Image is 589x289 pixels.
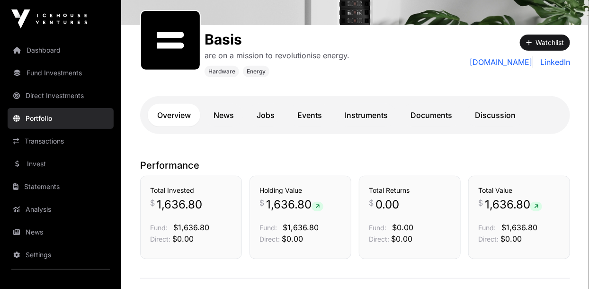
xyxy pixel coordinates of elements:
h3: Total Returns [369,186,451,195]
span: Hardware [208,68,235,75]
h3: Total Value [478,186,560,195]
a: Direct Investments [8,85,114,106]
span: Fund: [369,224,386,232]
a: Discussion [465,104,525,126]
a: Dashboard [8,40,114,61]
span: $0.00 [500,234,522,244]
a: News [8,222,114,243]
span: $1,636.80 [283,223,319,232]
span: $1,636.80 [501,223,537,232]
a: [DOMAIN_NAME] [470,56,533,68]
span: 1,636.80 [266,197,323,212]
span: $0.00 [392,223,413,232]
span: Fund: [259,224,277,232]
span: Fund: [478,224,496,232]
span: Direct: [150,235,170,243]
a: Events [288,104,331,126]
span: $0.00 [282,234,303,244]
a: Jobs [247,104,284,126]
h1: Basis [205,31,349,48]
h3: Holding Value [259,186,341,195]
span: 1,636.80 [485,197,542,212]
span: Direct: [369,235,389,243]
button: Watchlist [520,35,570,51]
a: Overview [148,104,200,126]
span: 0.00 [375,197,399,212]
nav: Tabs [148,104,562,126]
img: SVGs_Basis.svg [145,15,196,66]
a: Invest [8,154,114,174]
span: $ [478,197,483,208]
a: LinkedIn [536,56,570,68]
img: Icehouse Ventures Logo [11,9,87,28]
span: Fund: [150,224,168,232]
p: are on a mission to revolutionise energy. [205,50,349,61]
a: News [204,104,243,126]
a: Instruments [335,104,397,126]
span: Direct: [478,235,499,243]
a: Fund Investments [8,63,114,83]
span: 1,636.80 [157,197,202,212]
span: $ [150,197,155,208]
span: $ [369,197,374,208]
span: $ [259,197,264,208]
a: Settings [8,244,114,265]
span: $0.00 [391,234,412,244]
iframe: Chat Widget [542,244,589,289]
a: Portfolio [8,108,114,129]
span: Direct: [259,235,280,243]
h3: Total Invested [150,186,232,195]
a: Documents [401,104,462,126]
span: $0.00 [172,234,194,244]
a: Statements [8,176,114,197]
p: Performance [140,159,570,172]
span: Energy [247,68,266,75]
span: $1,636.80 [173,223,209,232]
a: Analysis [8,199,114,220]
a: Transactions [8,131,114,152]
